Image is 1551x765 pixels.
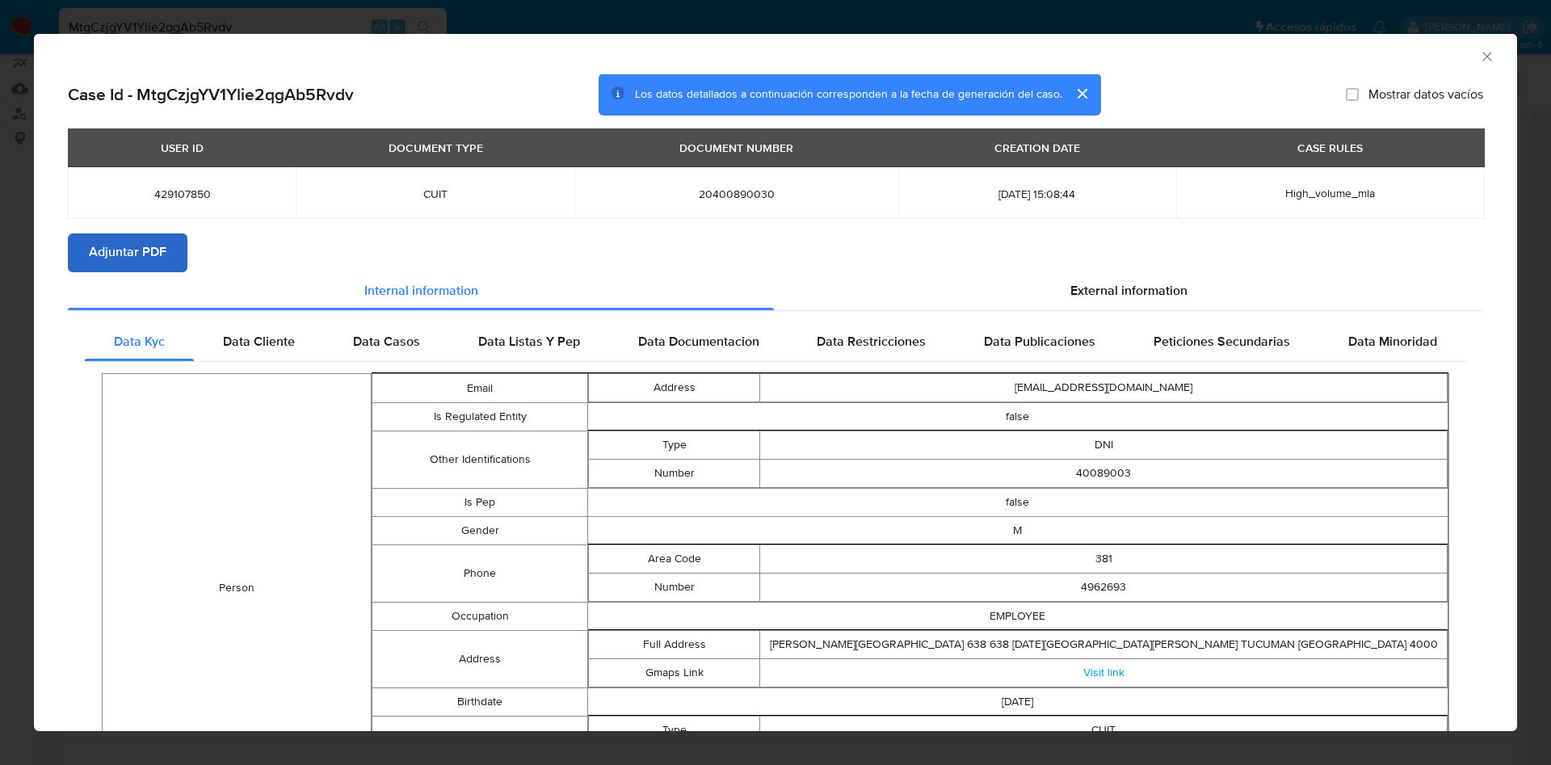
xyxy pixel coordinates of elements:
[1083,665,1124,681] a: Visit link
[1479,48,1494,63] button: Cerrar ventana
[1062,74,1101,113] button: cerrar
[760,545,1448,574] td: 381
[364,282,478,301] span: Internal information
[985,134,1090,162] div: CREATION DATE
[34,34,1517,731] div: closure-recommendation-modal
[316,187,555,201] span: CUIT
[760,717,1448,745] td: CUIT
[638,333,759,351] span: Data Documentacion
[594,187,879,201] span: 20400890030
[85,323,1466,362] div: Detailed internal info
[372,517,587,545] td: Gender
[588,574,760,602] td: Number
[1348,333,1437,351] span: Data Minoridad
[372,403,587,431] td: Is Regulated Entity
[353,333,420,351] span: Data Casos
[587,489,1448,517] td: false
[1346,88,1359,101] input: Mostrar datos vacíos
[372,688,587,717] td: Birthdate
[372,489,587,517] td: Is Pep
[372,374,587,403] td: Email
[760,460,1448,488] td: 40089003
[588,545,760,574] td: Area Code
[984,333,1095,351] span: Data Publicaciones
[588,431,760,460] td: Type
[379,134,493,162] div: DOCUMENT TYPE
[918,187,1157,201] span: [DATE] 15:08:44
[478,333,580,351] span: Data Listas Y Pep
[223,333,295,351] span: Data Cliente
[114,333,165,351] span: Data Kyc
[587,688,1448,717] td: [DATE]
[89,235,166,271] span: Adjuntar PDF
[760,374,1448,402] td: [EMAIL_ADDRESS][DOMAIN_NAME]
[587,403,1448,431] td: false
[588,717,760,745] td: Type
[588,631,760,659] td: Full Address
[635,86,1062,103] span: Los datos detallados a continuación corresponden a la fecha de generación del caso.
[372,431,587,489] td: Other Identifications
[588,460,760,488] td: Number
[587,603,1448,631] td: EMPLOYEE
[68,84,354,105] h2: Case Id - MtgCzjgYV1Ylie2qgAb5Rvdv
[68,233,187,272] button: Adjuntar PDF
[372,545,587,603] td: Phone
[760,431,1448,460] td: DNI
[68,272,1483,311] div: Detailed info
[151,134,213,162] div: USER ID
[817,333,926,351] span: Data Restricciones
[1368,86,1483,103] span: Mostrar datos vacíos
[87,187,277,201] span: 429107850
[587,517,1448,545] td: M
[1285,185,1375,201] span: High_volume_mla
[670,134,803,162] div: DOCUMENT NUMBER
[1154,333,1290,351] span: Peticiones Secundarias
[588,659,760,687] td: Gmaps Link
[372,603,587,631] td: Occupation
[1070,282,1187,301] span: External information
[1288,134,1372,162] div: CASE RULES
[372,631,587,688] td: Address
[760,574,1448,602] td: 4962693
[760,631,1448,659] td: [PERSON_NAME][GEOGRAPHIC_DATA] 638 638 [DATE][GEOGRAPHIC_DATA][PERSON_NAME] TUCUMAN [GEOGRAPHIC_D...
[588,374,760,402] td: Address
